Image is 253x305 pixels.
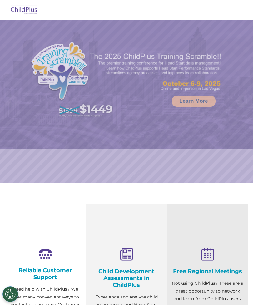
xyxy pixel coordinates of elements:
button: Cookies Settings [2,286,18,302]
h4: Free Regional Meetings [172,268,244,275]
a: Learn More [172,96,216,107]
h4: Reliable Customer Support [9,267,81,281]
h4: Child Development Assessments in ChildPlus [91,268,162,288]
img: ChildPlus by Procare Solutions [9,3,39,17]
